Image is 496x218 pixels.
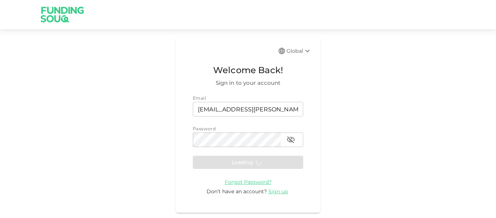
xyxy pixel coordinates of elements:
[193,102,303,116] input: email
[193,63,303,77] span: Welcome Back!
[207,188,267,195] span: Don’t have an account?
[286,47,312,55] div: Global
[193,79,303,87] span: Sign in to your account
[193,95,206,101] span: Email
[225,178,272,185] a: Forgot Password?
[193,132,281,147] input: password
[193,126,216,131] span: Password
[268,188,288,195] span: Sign up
